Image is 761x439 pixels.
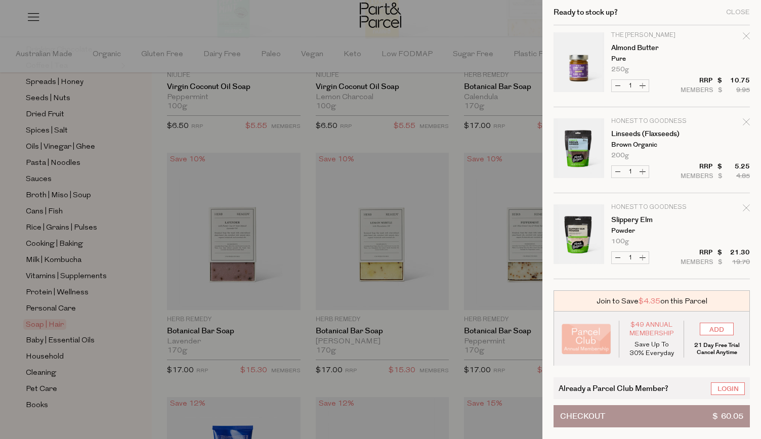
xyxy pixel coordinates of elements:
span: $49 Annual Membership [627,321,677,338]
button: Checkout$ 60.05 [554,405,750,427]
input: QTY Slippery Elm [624,252,637,264]
h2: Ready to stock up? [554,9,618,16]
div: Remove Slippery Elm [743,203,750,216]
p: Save Up To 30% Everyday [627,340,677,358]
a: Login [711,382,745,395]
span: Checkout [560,406,605,427]
p: The [PERSON_NAME] [611,32,690,38]
div: Remove Linseeds (Flaxseeds) [743,117,750,130]
a: Linseeds (Flaxseeds) [611,130,690,138]
span: 250g [611,66,629,73]
div: Close [726,9,750,16]
span: $4.35 [639,296,660,306]
span: 200g [611,152,629,159]
input: ADD [700,323,734,335]
span: 100g [611,238,629,245]
p: Brown Organic [611,142,690,148]
span: Already a Parcel Club Member? [559,382,668,394]
div: Join to Save on this Parcel [554,290,750,312]
a: Almond Butter [611,45,690,52]
p: Powder [611,228,690,234]
p: 21 Day Free Trial Cancel Anytime [692,342,742,356]
p: Honest to Goodness [611,204,690,210]
span: $ 60.05 [712,406,743,427]
p: Pure [611,56,690,62]
input: QTY Linseeds (Flaxseeds) [624,166,637,178]
a: Slippery Elm [611,216,690,224]
div: Remove Almond Butter [743,31,750,45]
p: Honest to Goodness [611,118,690,124]
input: QTY Almond Butter [624,80,637,92]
